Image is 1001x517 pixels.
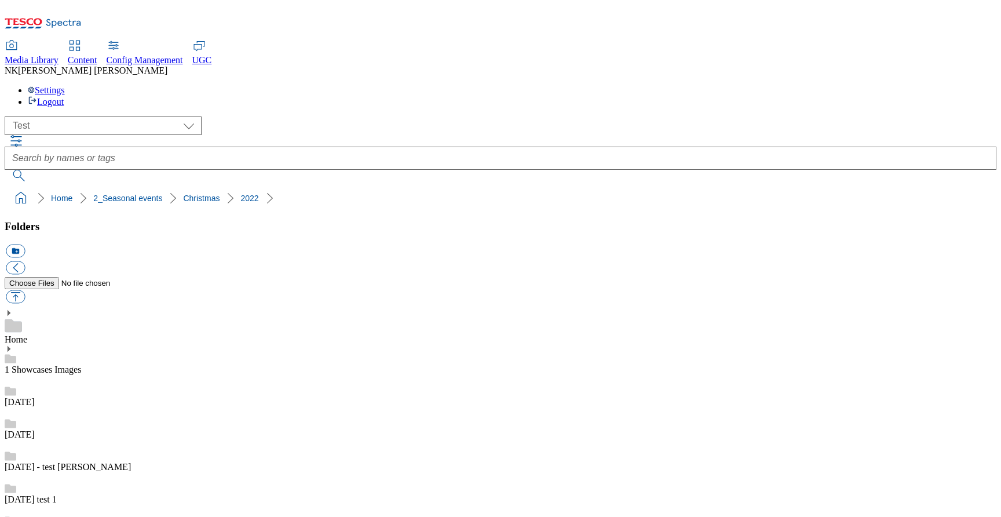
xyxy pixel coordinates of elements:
nav: breadcrumb [5,187,996,209]
h3: Folders [5,220,996,233]
span: NK [5,65,18,75]
a: Logout [28,97,64,107]
a: [DATE] [5,429,35,439]
a: 1 Showcases Images [5,365,81,374]
a: 2_Seasonal events [93,194,162,203]
span: UGC [192,55,212,65]
a: [DATE] test 1 [5,494,57,504]
span: Config Management [107,55,183,65]
a: Settings [28,85,65,95]
a: Config Management [107,41,183,65]
a: Content [68,41,97,65]
input: Search by names or tags [5,147,996,170]
span: Content [68,55,97,65]
span: [PERSON_NAME] [PERSON_NAME] [18,65,167,75]
span: Media Library [5,55,59,65]
a: Media Library [5,41,59,65]
a: [DATE] - test [PERSON_NAME] [5,462,131,472]
a: [DATE] [5,397,35,407]
a: Home [51,194,72,203]
a: 2022 [240,194,258,203]
a: home [12,189,30,207]
a: Home [5,334,27,344]
a: Christmas [183,194,220,203]
a: UGC [192,41,212,65]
